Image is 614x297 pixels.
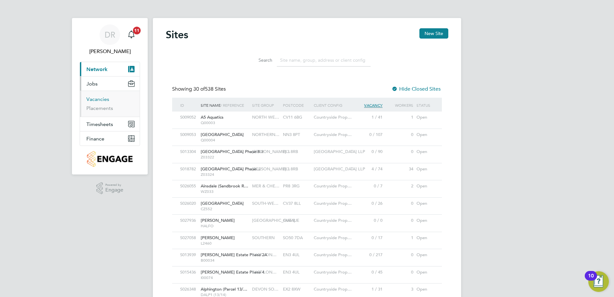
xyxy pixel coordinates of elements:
a: 11 [125,24,138,45]
span: SOUTH-WE… [252,201,278,206]
span: [GEOGRAPHIC_DATA] Phase 8.2 [201,149,263,154]
span: Powered by [105,182,123,188]
label: Search [243,57,272,63]
span: Countryside Prop… [314,252,352,257]
span: [PERSON_NAME]… [252,149,290,154]
span: HALFO [201,223,249,229]
div: 34 [384,163,415,175]
div: S026020 [179,198,199,210]
span: DEVON SO… [252,286,278,292]
span: [GEOGRAPHIC_DATA] [201,132,244,137]
div: 4 / 74 [353,163,384,175]
div: S009053 [179,129,199,141]
span: Vacancy [364,103,382,108]
span: NORTHERN… [252,132,279,137]
div: S027058 [179,232,199,244]
span: DR [105,31,115,39]
span: [GEOGRAPHIC_DATA] Phase… [201,166,260,172]
button: New Site [419,28,448,39]
div: Open [415,249,435,261]
a: Placements [86,105,113,111]
span: SOUTHERN [252,235,275,240]
a: S027936[PERSON_NAME] HALFO[GEOGRAPHIC_DATA]GU6 8JECountryside Prop…0 / 00Open [179,214,435,220]
a: Powered byEngage [96,182,124,194]
div: 0 / 26 [353,198,384,210]
span: Countryside Prop… [314,183,352,189]
div: 1 [384,112,415,123]
span: A5 Aquatics [201,114,224,120]
span: Q00003 [201,120,249,125]
span: [GEOGRAPHIC_DATA] LLP [314,166,365,172]
div: S009052 [179,112,199,123]
nav: Main navigation [72,18,148,175]
div: Jobs [80,91,140,117]
a: S013939[PERSON_NAME] Estate Phase 2A B00034EAST LON…EN3 4ULCountryside Prop…0 / 2170Open [179,249,435,254]
div: 1 / 41 [353,112,384,123]
div: Open [415,129,435,141]
div: SO50 7DA [281,232,312,244]
a: S026055Ainsdale (Sandbrook R… WZ033MER & CHE…PR8 3RGCountryside Prop…0 / 72Open [179,180,435,185]
button: Timesheets [80,117,140,131]
a: DR[PERSON_NAME] [80,24,140,55]
span: Countryside Prop… [314,286,352,292]
div: Site Name [199,98,250,113]
div: CV11 6BG [281,112,312,123]
span: [GEOGRAPHIC_DATA] [252,218,295,223]
div: EN3 4UL [281,266,312,278]
span: L2460 [201,241,249,246]
button: Open Resource Center, 10 new notifications [588,271,609,292]
span: NORTH WE… [252,114,279,120]
a: S009052A5 Aquatics Q00003NORTH WE…CV11 6BGCountryside Prop…1 / 411Open [179,111,435,117]
div: Open [415,198,435,210]
div: 0 [384,129,415,141]
span: CZ552 [201,206,249,212]
span: Jobs [86,81,98,87]
button: Jobs [80,76,140,91]
div: S015436 [179,266,199,278]
div: 0 [384,249,415,261]
span: EAST LON… [252,252,276,257]
div: 10 [588,276,594,284]
a: S027058[PERSON_NAME] L2460SOUTHERNSO50 7DACountryside Prop…0 / 171Open [179,232,435,237]
span: 11 [133,27,141,34]
span: Z03322 [201,155,249,160]
a: Go to home page [80,151,140,167]
span: Countryside Prop… [314,201,352,206]
span: [PERSON_NAME]… [252,166,290,172]
span: WZ033 [201,189,249,194]
div: 0 / 217 [353,249,384,261]
span: [PERSON_NAME] [201,218,235,223]
span: [GEOGRAPHIC_DATA] LLP [314,149,365,154]
span: Countryside Prop… [314,114,352,120]
div: S026055 [179,180,199,192]
span: Ainsdale (Sandbrook R… [201,183,248,189]
div: 1 [384,232,415,244]
button: Finance [80,131,140,146]
div: W3 8RB [281,163,312,175]
div: S018782 [179,163,199,175]
div: Postcode [281,98,312,113]
div: Status [415,98,435,113]
div: Showing [172,86,227,93]
span: [PERSON_NAME] Estate Phase 2A [201,252,267,257]
div: EN3 4UL [281,249,312,261]
a: S026020[GEOGRAPHIC_DATA] CZ552SOUTH-WE…CV37 8LLCountryside Prop…0 / 260Open [179,197,435,203]
div: Open [415,112,435,123]
div: W3 8RB [281,146,312,158]
div: EX2 8XW [281,283,312,295]
div: Open [415,266,435,278]
div: PR8 3RG [281,180,312,192]
div: Client Config [312,98,353,113]
div: Open [415,146,435,158]
span: [PERSON_NAME] [201,235,235,240]
span: 30 of [193,86,205,92]
div: 0 [384,266,415,278]
a: S013304[GEOGRAPHIC_DATA] Phase 8.2 Z03322[PERSON_NAME]…W3 8RB[GEOGRAPHIC_DATA] LLP0 / 900Open [179,146,435,151]
span: Daniel Reilly [80,48,140,55]
div: 3 [384,283,415,295]
div: Site Group [250,98,281,113]
span: MER & CHE… [252,183,279,189]
img: countryside-properties-logo-retina.png [87,151,132,167]
span: [PERSON_NAME] Estate Phase 4 [201,269,264,275]
div: S027936 [179,215,199,227]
